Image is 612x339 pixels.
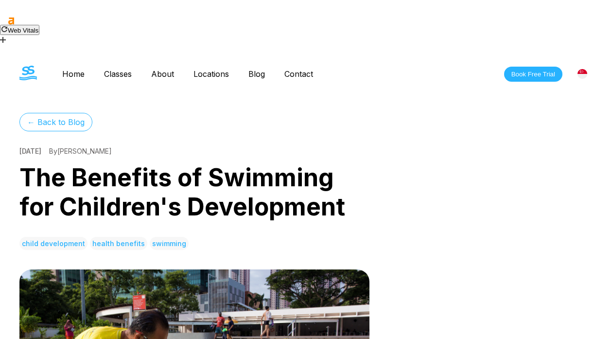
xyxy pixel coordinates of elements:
[504,67,562,82] button: Book Free Trial
[19,147,41,155] span: [DATE]
[49,147,112,155] span: By [PERSON_NAME]
[19,237,87,250] span: child development
[239,69,275,79] a: Blog
[90,237,147,250] span: health benefits
[572,64,593,84] div: [GEOGRAPHIC_DATA]
[184,69,239,79] a: Locations
[19,66,37,80] img: The Swim Starter Logo
[94,69,141,79] a: Classes
[150,237,189,250] span: swimming
[141,69,184,79] a: About
[19,113,92,131] a: ← Back to Blog
[52,69,94,79] a: Home
[19,163,369,221] h1: The Benefits of Swimming for Children's Development
[8,27,38,34] span: Web Vitals
[577,69,587,79] img: Singapore
[275,69,323,79] a: Contact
